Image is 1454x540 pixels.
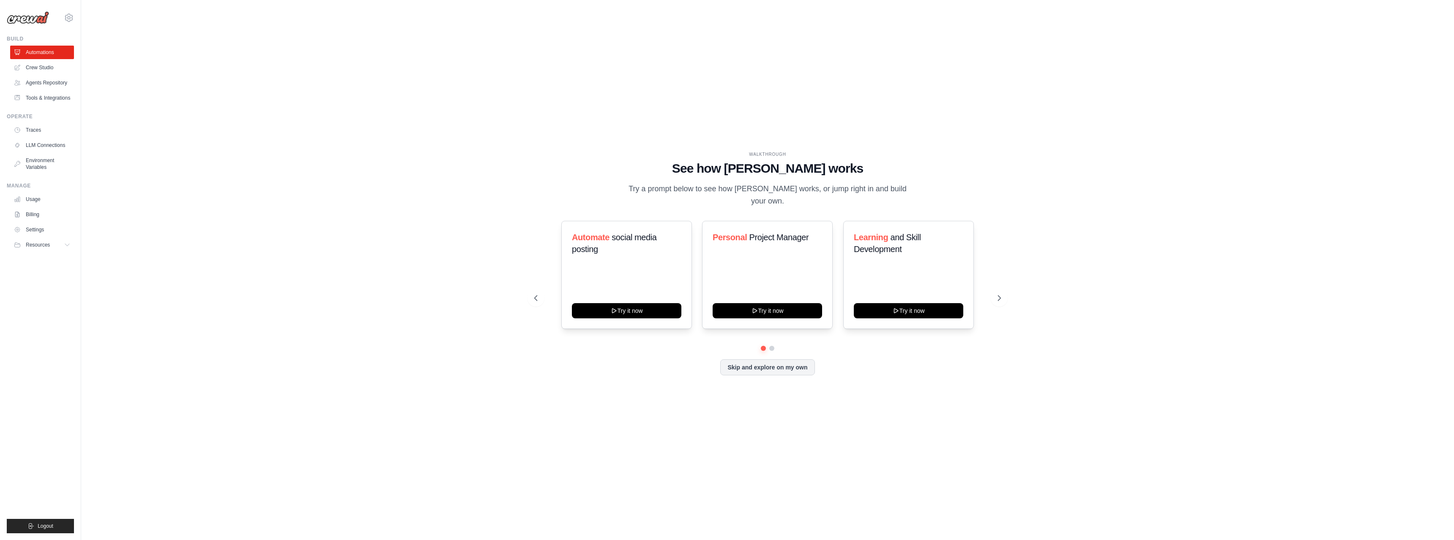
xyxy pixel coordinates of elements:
span: Learning [854,233,888,242]
span: Automate [572,233,609,242]
a: Environment Variables [10,154,74,174]
div: Manage [7,182,74,189]
div: Operate [7,113,74,120]
img: Logo [7,11,49,24]
span: Logout [38,523,53,529]
span: and Skill Development [854,233,921,254]
a: Billing [10,208,74,221]
button: Skip and explore on my own [720,359,814,375]
a: Usage [10,193,74,206]
span: Personal [713,233,747,242]
a: Traces [10,123,74,137]
button: Logout [7,519,74,533]
button: Resources [10,238,74,252]
span: social media posting [572,233,657,254]
span: Resources [26,242,50,248]
button: Try it now [713,303,822,318]
a: LLM Connections [10,138,74,152]
div: WALKTHROUGH [534,151,1001,157]
a: Agents Repository [10,76,74,90]
h1: See how [PERSON_NAME] works [534,161,1001,176]
a: Tools & Integrations [10,91,74,105]
div: Build [7,35,74,42]
span: Project Manager [749,233,809,242]
button: Try it now [854,303,963,318]
button: Try it now [572,303,681,318]
a: Automations [10,46,74,59]
p: Try a prompt below to see how [PERSON_NAME] works, or jump right in and build your own. [626,183,910,208]
a: Crew Studio [10,61,74,74]
a: Settings [10,223,74,236]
